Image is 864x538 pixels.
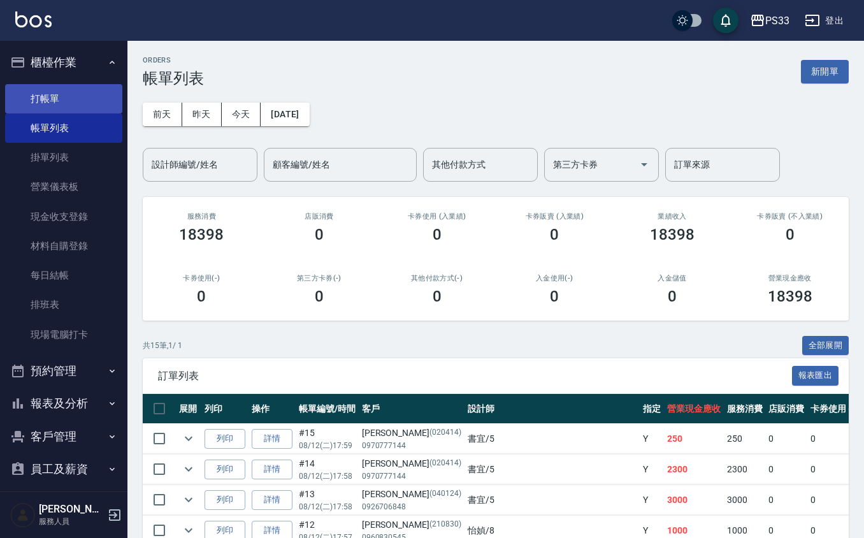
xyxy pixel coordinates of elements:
[664,485,724,515] td: 3000
[664,454,724,484] td: 2300
[724,485,766,515] td: 3000
[201,394,248,424] th: 列印
[792,369,839,381] a: 報表匯出
[296,454,359,484] td: #14
[640,394,664,424] th: 指定
[299,501,356,513] p: 08/12 (二) 17:58
[640,424,664,454] td: Y
[299,440,356,451] p: 08/12 (二) 17:59
[158,274,245,282] h2: 卡券使用(-)
[5,453,122,486] button: 員工及薪資
[768,287,812,305] h3: 18398
[15,11,52,27] img: Logo
[5,143,122,172] a: 掛單列表
[765,13,789,29] div: PS33
[5,46,122,79] button: 櫃檯作業
[792,366,839,386] button: 報表匯出
[179,460,198,479] button: expand row
[158,212,245,221] h3: 服務消費
[713,8,738,33] button: save
[745,8,795,34] button: PS33
[550,287,559,305] h3: 0
[724,424,766,454] td: 250
[464,424,640,454] td: 書宜 /5
[765,454,807,484] td: 0
[765,485,807,515] td: 0
[640,454,664,484] td: Y
[724,394,766,424] th: 服務消費
[5,113,122,143] a: 帳單列表
[5,387,122,420] button: 報表及分析
[39,516,104,527] p: 服務人員
[222,103,261,126] button: 今天
[5,84,122,113] a: 打帳單
[429,488,461,501] p: (040124)
[5,202,122,231] a: 現金收支登錄
[5,261,122,290] a: 每日結帳
[650,226,695,244] h3: 18398
[10,502,36,528] img: Person
[362,470,461,482] p: 0970777144
[179,226,224,244] h3: 18398
[550,226,559,244] h3: 0
[634,154,654,175] button: Open
[299,470,356,482] p: 08/12 (二) 17:58
[393,274,480,282] h2: 其他付款方式(-)
[205,429,245,449] button: 列印
[315,226,324,244] h3: 0
[362,488,461,501] div: [PERSON_NAME]
[39,503,104,516] h5: [PERSON_NAME]
[429,457,461,470] p: (020414)
[296,485,359,515] td: #13
[464,485,640,515] td: 書宜 /5
[511,274,598,282] h2: 入金使用(-)
[5,354,122,388] button: 預約管理
[143,56,204,64] h2: ORDERS
[802,336,849,356] button: 全部展開
[724,454,766,484] td: 2300
[746,212,833,221] h2: 卡券販賣 (不入業績)
[393,212,480,221] h2: 卡券使用 (入業績)
[429,426,461,440] p: (020414)
[296,424,359,454] td: #15
[433,287,442,305] h3: 0
[5,231,122,261] a: 材料自購登錄
[464,394,640,424] th: 設計師
[511,212,598,221] h2: 卡券販賣 (入業績)
[182,103,222,126] button: 昨天
[143,69,204,87] h3: 帳單列表
[179,490,198,509] button: expand row
[276,212,363,221] h2: 店販消費
[179,429,198,448] button: expand row
[5,320,122,349] a: 現場電腦打卡
[197,287,206,305] h3: 0
[664,394,724,424] th: 營業現金應收
[362,501,461,513] p: 0926706848
[464,454,640,484] td: 書宜 /5
[276,274,363,282] h2: 第三方卡券(-)
[5,420,122,453] button: 客戶管理
[5,172,122,201] a: 營業儀表板
[786,226,795,244] h3: 0
[252,460,292,479] a: 詳情
[315,287,324,305] h3: 0
[765,424,807,454] td: 0
[362,440,461,451] p: 0970777144
[252,490,292,510] a: 詳情
[252,429,292,449] a: 詳情
[765,394,807,424] th: 店販消費
[746,274,833,282] h2: 營業現金應收
[429,518,461,532] p: (210830)
[248,394,296,424] th: 操作
[629,274,716,282] h2: 入金儲值
[801,65,849,77] a: 新開單
[668,287,677,305] h3: 0
[261,103,309,126] button: [DATE]
[800,9,849,33] button: 登出
[362,518,461,532] div: [PERSON_NAME]
[629,212,716,221] h2: 業績收入
[362,457,461,470] div: [PERSON_NAME]
[640,485,664,515] td: Y
[362,426,461,440] div: [PERSON_NAME]
[143,340,182,351] p: 共 15 筆, 1 / 1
